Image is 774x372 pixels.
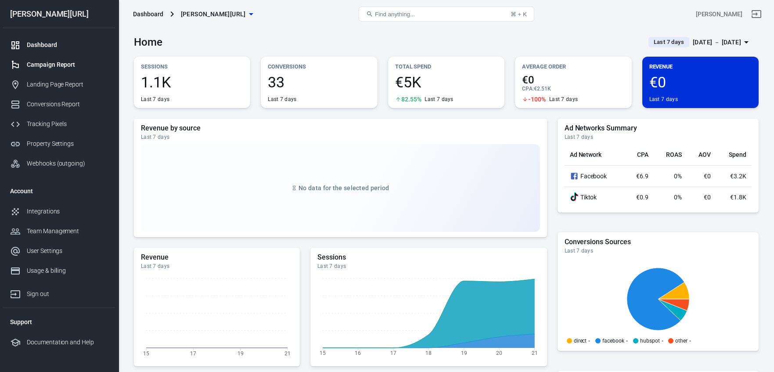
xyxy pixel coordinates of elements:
div: Property Settings [27,139,108,148]
h5: Revenue [141,253,293,262]
p: other [675,338,688,343]
tspan: 21 [532,350,538,356]
tspan: 18 [425,350,432,356]
div: Last 7 days [565,247,752,254]
tspan: 20 [496,350,502,356]
div: Landing Page Report [27,80,108,89]
p: hubspot [640,338,660,343]
span: 0% [674,173,682,180]
span: glorya.ai [181,9,246,20]
button: Find anything...⌘ + K [359,7,534,22]
span: -100% [528,96,546,102]
div: Last 7 days [141,96,169,103]
p: Sessions [141,62,243,71]
h5: Ad Networks Summary [565,124,752,133]
h5: Conversions Sources [565,238,752,246]
div: Last 7 days [649,96,678,103]
p: Revenue [649,62,752,71]
svg: Facebook Ads [570,171,579,181]
div: Sign out [27,289,108,299]
p: direct [574,338,587,343]
span: 0% [674,194,682,201]
p: Average Order [522,62,624,71]
tspan: 19 [238,350,244,356]
span: Last 7 days [650,38,688,47]
div: Last 7 days [549,96,578,103]
span: €0 [522,75,624,85]
h3: Home [134,36,162,48]
li: Account [3,181,115,202]
a: Property Settings [3,134,115,154]
span: €0 [704,194,711,201]
div: Documentation and Help [27,338,108,347]
tspan: 15 [320,350,326,356]
tspan: 16 [355,350,361,356]
span: CPA : [522,86,534,92]
div: Tiktok [570,192,620,202]
span: 82.55% [401,96,421,102]
div: Last 7 days [425,96,453,103]
span: 33 [268,75,370,90]
h5: Sessions [317,253,540,262]
button: Last 7 days[DATE] － [DATE] [641,35,759,50]
button: [PERSON_NAME][URL] [177,6,256,22]
div: Usage & billing [27,266,108,275]
tspan: 19 [461,350,467,356]
a: Webhooks (outgoing) [3,154,115,173]
th: Spend [716,144,752,166]
div: Last 7 days [565,134,752,141]
h5: Revenue by source [141,124,540,133]
div: User Settings [27,246,108,256]
div: TikTok Ads [570,192,579,202]
a: Sign out [746,4,767,25]
p: Total Spend [395,62,497,71]
li: Support [3,311,115,332]
a: Sign out [3,281,115,304]
div: Campaign Report [27,60,108,69]
div: [PERSON_NAME][URL] [3,10,115,18]
th: ROAS [654,144,687,166]
span: No data for the selected period [299,184,389,191]
span: €0 [704,173,711,180]
div: Last 7 days [141,134,540,141]
div: Last 7 days [141,263,293,270]
div: [DATE] － [DATE] [693,37,741,48]
span: €2.51K [534,86,551,92]
div: Facebook [570,171,620,181]
div: Dashboard [27,40,108,50]
a: Team Management [3,221,115,241]
a: Usage & billing [3,261,115,281]
span: 1.1K [141,75,243,90]
th: Ad Network [565,144,625,166]
span: - [689,338,691,343]
span: €5K [395,75,497,90]
tspan: 17 [190,350,196,356]
a: Integrations [3,202,115,221]
tspan: 15 [143,350,149,356]
div: Team Management [27,227,108,236]
span: Find anything... [375,11,415,18]
th: CPA [625,144,654,166]
div: ⌘ + K [511,11,527,18]
div: Account id: Zo3YXUXY [696,10,742,19]
span: - [588,338,590,343]
a: Campaign Report [3,55,115,75]
div: Last 7 days [317,263,540,270]
a: Tracking Pixels [3,114,115,134]
tspan: 17 [390,350,396,356]
th: AOV [687,144,716,166]
span: €6.9 [636,173,648,180]
tspan: 21 [284,350,291,356]
span: €0.9 [636,194,648,201]
span: - [626,338,628,343]
span: - [662,338,663,343]
span: €1.8K [730,194,746,201]
p: facebook [602,338,624,343]
div: Integrations [27,207,108,216]
a: Conversions Report [3,94,115,114]
a: Landing Page Report [3,75,115,94]
a: Dashboard [3,35,115,55]
div: Tracking Pixels [27,119,108,129]
span: €3.2K [730,173,746,180]
div: Dashboard [133,10,163,18]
